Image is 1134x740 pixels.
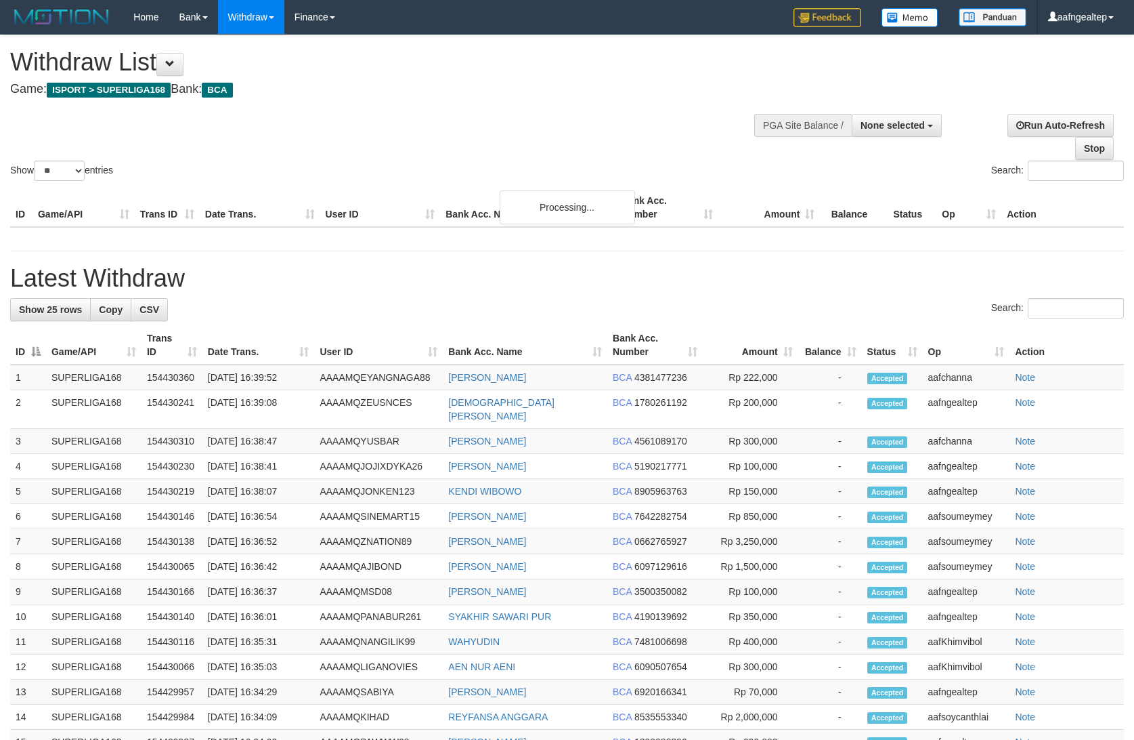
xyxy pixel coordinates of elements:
[448,712,548,722] a: REYFANSA ANGGARA
[613,397,632,408] span: BCA
[10,161,113,181] label: Show entries
[634,511,687,522] span: Copy 7642282754 to clipboard
[46,705,141,730] td: SUPERLIGA168
[46,554,141,579] td: SUPERLIGA168
[1028,161,1124,181] input: Search:
[613,461,632,472] span: BCA
[798,454,862,479] td: -
[703,554,798,579] td: Rp 1,500,000
[314,479,443,504] td: AAAAMQJONKEN123
[10,529,46,554] td: 7
[202,630,315,655] td: [DATE] 16:35:31
[888,188,936,227] th: Status
[202,554,315,579] td: [DATE] 16:36:42
[141,680,202,705] td: 154429957
[634,611,687,622] span: Copy 4190139692 to clipboard
[703,579,798,604] td: Rp 100,000
[10,680,46,705] td: 13
[10,504,46,529] td: 6
[867,612,908,623] span: Accepted
[46,579,141,604] td: SUPERLIGA168
[448,586,526,597] a: [PERSON_NAME]
[448,661,515,672] a: AEN NUR AENI
[798,504,862,529] td: -
[923,554,1010,579] td: aafsoumeymey
[448,636,500,647] a: WAHYUDIN
[141,579,202,604] td: 154430166
[314,365,443,390] td: AAAAMQEYANGNAGA88
[46,680,141,705] td: SUPERLIGA168
[634,486,687,497] span: Copy 8905963763 to clipboard
[613,536,632,547] span: BCA
[448,536,526,547] a: [PERSON_NAME]
[10,655,46,680] td: 12
[613,712,632,722] span: BCA
[798,365,862,390] td: -
[202,705,315,730] td: [DATE] 16:34:09
[320,188,441,227] th: User ID
[202,365,315,390] td: [DATE] 16:39:52
[616,188,718,227] th: Bank Acc. Number
[448,372,526,383] a: [PERSON_NAME]
[46,529,141,554] td: SUPERLIGA168
[10,188,32,227] th: ID
[798,429,862,454] td: -
[1015,661,1035,672] a: Note
[718,188,821,227] th: Amount
[1015,461,1035,472] a: Note
[867,461,908,473] span: Accepted
[1015,436,1035,447] a: Note
[141,630,202,655] td: 154430116
[703,680,798,705] td: Rp 70,000
[959,8,1026,26] img: panduan.png
[10,390,46,429] td: 2
[634,712,687,722] span: Copy 8535553340 to clipboard
[202,83,232,98] span: BCA
[923,429,1010,454] td: aafchanna
[867,436,908,448] span: Accepted
[634,561,687,572] span: Copy 6097129616 to clipboard
[634,461,687,472] span: Copy 5190217771 to clipboard
[448,461,526,472] a: [PERSON_NAME]
[634,436,687,447] span: Copy 4561089170 to clipboard
[703,454,798,479] td: Rp 100,000
[314,529,443,554] td: AAAAMQZNATION89
[141,554,202,579] td: 154430065
[613,686,632,697] span: BCA
[131,298,168,321] a: CSV
[991,161,1124,181] label: Search:
[798,529,862,554] td: -
[448,561,526,572] a: [PERSON_NAME]
[936,188,1001,227] th: Op
[141,705,202,730] td: 154429984
[703,655,798,680] td: Rp 300,000
[202,429,315,454] td: [DATE] 16:38:47
[862,326,923,365] th: Status: activate to sort column ascending
[141,326,202,365] th: Trans ID: activate to sort column ascending
[314,326,443,365] th: User ID: activate to sort column ascending
[19,304,82,315] span: Show 25 rows
[1015,486,1035,497] a: Note
[314,504,443,529] td: AAAAMQSINEMART15
[703,429,798,454] td: Rp 300,000
[10,83,743,96] h4: Game: Bank:
[867,637,908,649] span: Accepted
[613,561,632,572] span: BCA
[923,479,1010,504] td: aafngealtep
[10,365,46,390] td: 1
[820,188,888,227] th: Balance
[923,365,1010,390] td: aafchanna
[1015,712,1035,722] a: Note
[500,190,635,224] div: Processing...
[634,661,687,672] span: Copy 6090507654 to clipboard
[141,479,202,504] td: 154430219
[613,436,632,447] span: BCA
[703,705,798,730] td: Rp 2,000,000
[703,390,798,429] td: Rp 200,000
[202,326,315,365] th: Date Trans.: activate to sort column ascending
[141,655,202,680] td: 154430066
[448,436,526,447] a: [PERSON_NAME]
[634,536,687,547] span: Copy 0662765927 to clipboard
[46,504,141,529] td: SUPERLIGA168
[202,504,315,529] td: [DATE] 16:36:54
